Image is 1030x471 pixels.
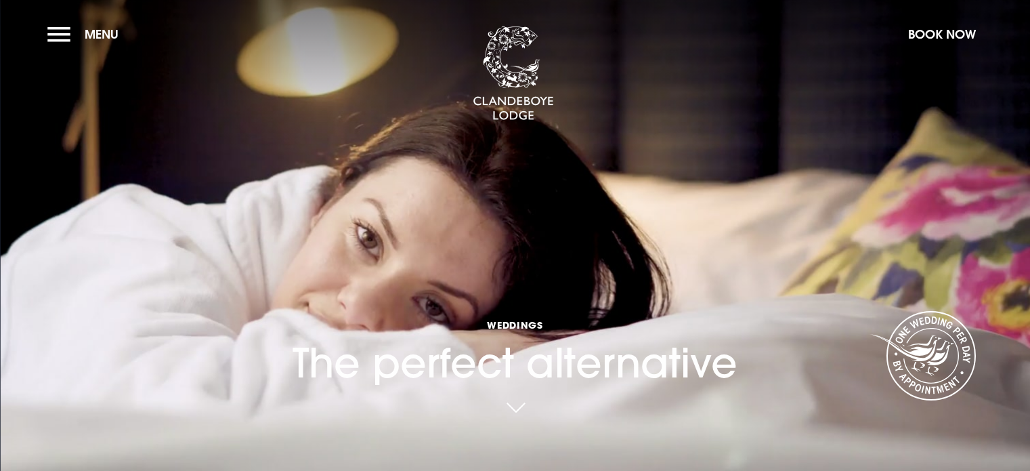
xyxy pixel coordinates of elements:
h1: The perfect alternative [293,260,737,387]
img: Clandeboye Lodge [473,26,554,121]
button: Menu [47,20,125,49]
span: Weddings [293,319,737,331]
span: Menu [85,26,119,42]
button: Book Now [901,20,983,49]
